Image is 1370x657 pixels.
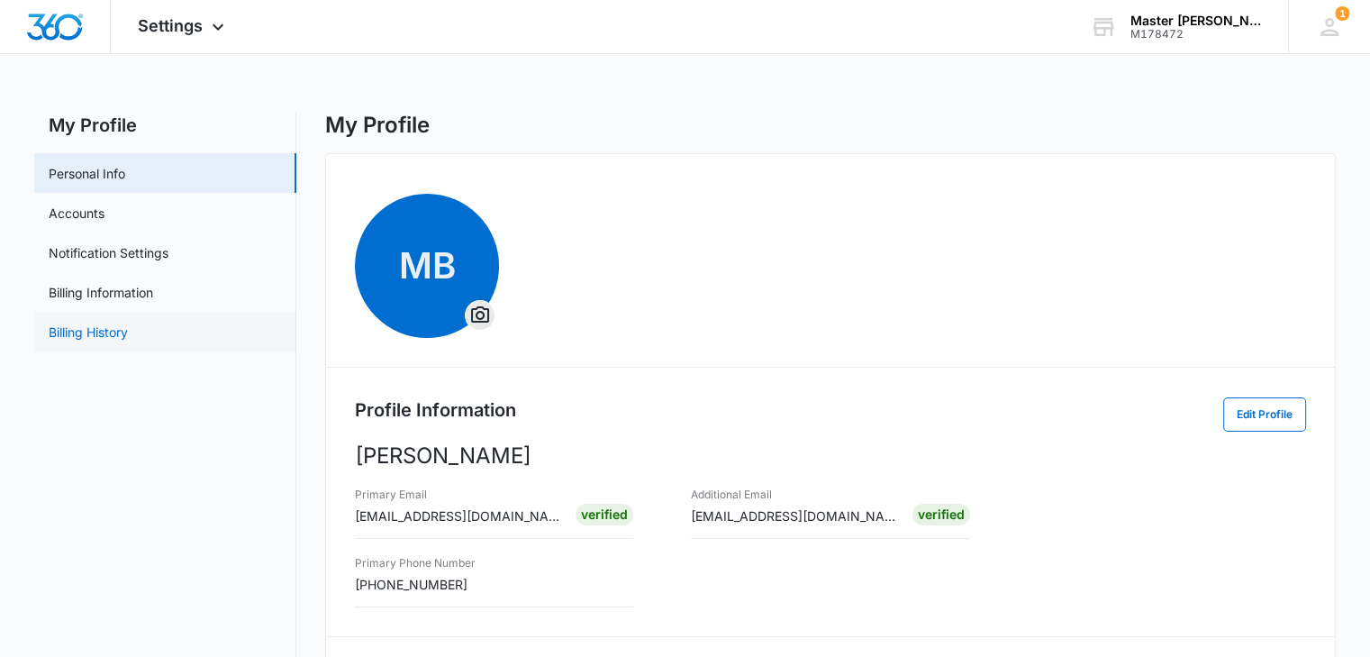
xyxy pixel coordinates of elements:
h2: My Profile [34,112,296,139]
span: [EMAIL_ADDRESS][DOMAIN_NAME] [355,508,572,524]
h2: Profile Information [355,397,516,424]
a: Billing History [49,323,128,342]
div: notifications count [1335,6,1349,21]
h3: Primary Email [355,487,563,503]
button: Edit Profile [1223,397,1306,432]
a: Personal Info [49,164,125,183]
h1: My Profile [325,112,430,139]
span: MBOverflow Menu [355,194,499,338]
button: Overflow Menu [466,301,494,330]
p: [PERSON_NAME] [355,440,1306,472]
div: Verified [912,504,970,525]
span: [EMAIL_ADDRESS][DOMAIN_NAME] [691,508,908,524]
a: Accounts [49,204,104,223]
div: account name [1130,14,1262,28]
a: Notification Settings [49,243,168,262]
span: MB [355,194,499,338]
div: [PHONE_NUMBER] [355,552,476,594]
h3: Primary Phone Number [355,555,476,571]
span: Settings [138,16,203,35]
a: Billing Information [49,283,153,302]
div: Verified [576,504,633,525]
h3: Additional Email [691,487,899,503]
span: 1 [1335,6,1349,21]
div: account id [1130,28,1262,41]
